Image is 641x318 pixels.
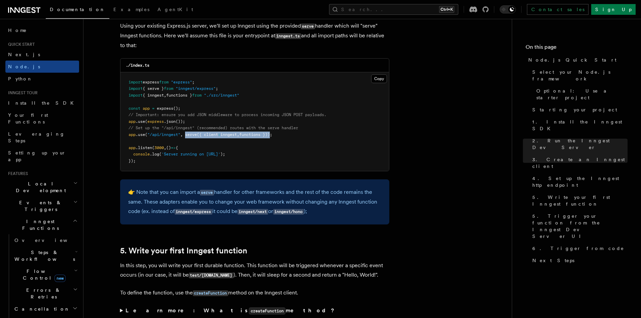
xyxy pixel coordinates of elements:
[239,132,272,137] span: functions }));
[159,152,162,156] span: (
[109,2,153,18] a: Examples
[136,132,145,137] span: .use
[175,209,212,215] code: inngest/express
[534,85,628,104] a: Optional: Use a starter project
[526,54,628,66] a: Node.js Quick Start
[218,132,220,137] span: :
[129,112,326,117] span: // Important: ensure you add JSON middleware to process incoming JSON POST payloads.
[237,132,239,137] span: ,
[147,132,180,137] span: "/api/inngest"
[532,156,628,170] span: 3. Create an Inngest client
[12,303,79,315] button: Cancellation
[530,242,628,254] a: 6. Trigger from code
[5,197,79,215] button: Events & Triggers
[329,4,458,15] button: Search...Ctrl+K
[129,126,298,130] span: // Set up the "/api/inngest" (recommended) routes with the serve handler
[532,194,628,207] span: 5. Write your first Inngest function
[129,106,140,111] span: const
[216,86,218,91] span: ;
[532,118,628,132] span: 1. Install the Inngest SDK
[120,261,389,280] p: In this step, you will write your first durable function. This function will be triggered wheneve...
[200,189,214,195] a: serve
[8,76,33,81] span: Python
[530,66,628,85] a: Select your Node.js framework
[8,131,65,143] span: Leveraging Steps
[5,61,79,73] a: Node.js
[136,145,152,150] span: .listen
[129,86,143,91] span: import
[249,307,286,315] code: createFunction
[120,246,247,255] a: 5. Write your first Inngest function
[164,93,166,98] span: ,
[143,106,150,111] span: app
[8,112,48,125] span: Your first Functions
[204,93,239,98] span: "./src/inngest"
[129,93,143,98] span: import
[12,249,75,262] span: Steps & Workflows
[12,265,79,284] button: Flow Controlnew
[530,254,628,267] a: Next Steps
[46,2,109,19] a: Documentation
[532,175,628,188] span: 4. Set up the Inngest http endpoint
[371,74,387,83] button: Copy
[530,116,628,135] a: 1. Install the Inngest SDK
[532,69,628,82] span: Select your Node.js framework
[5,97,79,109] a: Install the SDK
[153,2,197,18] a: AgentKit
[536,87,628,101] span: Optional: Use a starter project
[157,7,193,12] span: AgentKit
[171,80,192,84] span: "express"
[129,80,143,84] span: import
[301,24,315,29] code: serve
[143,86,164,91] span: { serve }
[532,245,624,252] span: 6. Trigger from code
[530,210,628,242] a: 5. Trigger your function from the Inngest Dev Server UI
[8,52,40,57] span: Next.js
[152,106,154,111] span: =
[200,190,214,196] code: serve
[526,43,628,54] h4: On this page
[173,106,180,111] span: ();
[5,24,79,36] a: Home
[193,290,228,296] code: createFunction
[532,213,628,240] span: 5. Trigger your function from the Inngest Dev Server UI
[5,147,79,166] a: Setting up your app
[8,100,78,106] span: Install the SDK
[8,64,40,69] span: Node.js
[5,171,28,176] span: Features
[220,152,225,156] span: );
[532,257,574,264] span: Next Steps
[126,307,336,314] strong: Learn more: What is method?
[530,135,628,153] a: 2. Run the Inngest Dev Server
[5,218,73,232] span: Inngest Functions
[12,268,74,281] span: Flow Control
[171,145,176,150] span: =>
[5,73,79,85] a: Python
[164,119,176,124] span: .json
[157,106,173,111] span: express
[185,132,197,137] span: serve
[126,63,149,68] code: ./index.ts
[147,119,164,124] span: express
[143,93,164,98] span: { inngest
[12,246,79,265] button: Steps & Workflows
[5,215,79,234] button: Inngest Functions
[14,238,84,243] span: Overview
[152,145,154,150] span: (
[176,86,216,91] span: "inngest/express"
[5,42,35,47] span: Quick start
[128,187,381,216] p: 👉 Note that you can import a handler for other frameworks and the rest of the code remains the sa...
[166,145,171,150] span: ()
[12,284,79,303] button: Errors & Retries
[145,132,147,137] span: (
[129,132,136,137] span: app
[176,145,178,150] span: {
[530,104,628,116] a: Starting your project
[136,119,145,124] span: .use
[530,153,628,172] a: 3. Create an Inngest client
[55,275,66,282] span: new
[532,106,617,113] span: Starting your project
[530,172,628,191] a: 4. Set up the Inngest http endpoint
[129,158,136,163] span: });
[439,6,454,13] kbd: Ctrl+K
